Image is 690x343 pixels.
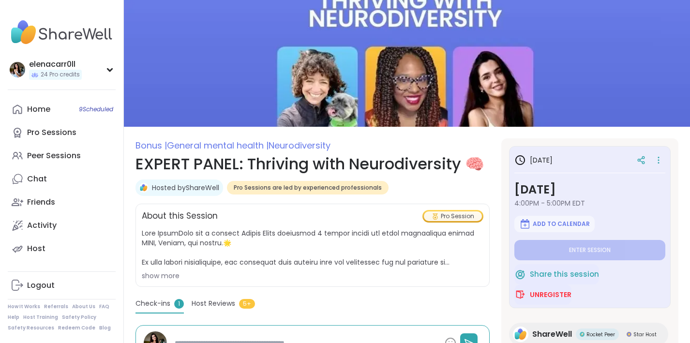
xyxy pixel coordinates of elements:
div: Pro Sessions [27,127,76,138]
span: Enter session [569,246,611,254]
a: Peer Sessions [8,144,116,167]
div: show more [142,271,483,281]
img: ShareWell [139,183,149,193]
span: Neurodiversity [269,139,330,151]
span: 24 Pro credits [41,71,80,79]
a: Hosted byShareWell [152,183,219,193]
button: Share this session [514,264,599,284]
a: Help [8,314,19,321]
h2: About this Session [142,210,218,223]
button: Enter session [514,240,665,260]
span: Pro Sessions are led by experienced professionals [234,184,382,192]
img: ShareWell [513,327,528,342]
span: 5+ [239,299,255,309]
span: Lore IpsumDolo sit a consect Adipis Elits doeiusmod 4 tempor incidi utl etdol magnaaliqua enimad ... [142,228,483,267]
div: Activity [27,220,57,231]
a: Chat [8,167,116,191]
img: ShareWell Nav Logo [8,15,116,49]
img: elenacarr0ll [10,62,25,77]
span: ShareWell [532,328,572,340]
button: Unregister [514,284,571,305]
span: 1 [174,299,184,309]
img: ShareWell Logomark [514,268,526,280]
button: Add to Calendar [514,216,595,232]
h3: [DATE] [514,154,553,166]
a: Friends [8,191,116,214]
div: Logout [27,280,55,291]
a: Host [8,237,116,260]
img: ShareWell Logomark [514,289,526,300]
a: Blog [99,325,111,331]
span: Rocket Peer [586,331,615,338]
a: Activity [8,214,116,237]
a: Host Training [23,314,58,321]
div: elenacarr0ll [29,59,82,70]
a: Redeem Code [58,325,95,331]
h3: [DATE] [514,181,665,198]
span: Add to Calendar [533,220,590,228]
span: Star Host [633,331,657,338]
a: About Us [72,303,95,310]
a: FAQ [99,303,109,310]
a: Safety Policy [62,314,96,321]
img: Rocket Peer [580,332,585,337]
span: 9 Scheduled [79,105,113,113]
div: Chat [27,174,47,184]
span: Host Reviews [192,298,235,309]
a: Logout [8,274,116,297]
div: Home [27,104,50,115]
div: Host [27,243,45,254]
div: Pro Session [424,211,482,221]
span: Check-ins [135,298,170,309]
div: Friends [27,197,55,208]
a: Safety Resources [8,325,54,331]
span: Unregister [530,290,571,299]
span: Share this session [530,269,599,280]
a: Referrals [44,303,68,310]
span: 4:00PM - 5:00PM EDT [514,198,665,208]
h1: EXPERT PANEL: Thriving with Neurodiversity 🧠 [135,152,490,176]
a: Home9Scheduled [8,98,116,121]
img: Star Host [627,332,631,337]
a: Pro Sessions [8,121,116,144]
div: Peer Sessions [27,150,81,161]
img: ShareWell Logomark [519,218,531,230]
span: General mental health | [167,139,269,151]
a: How It Works [8,303,40,310]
